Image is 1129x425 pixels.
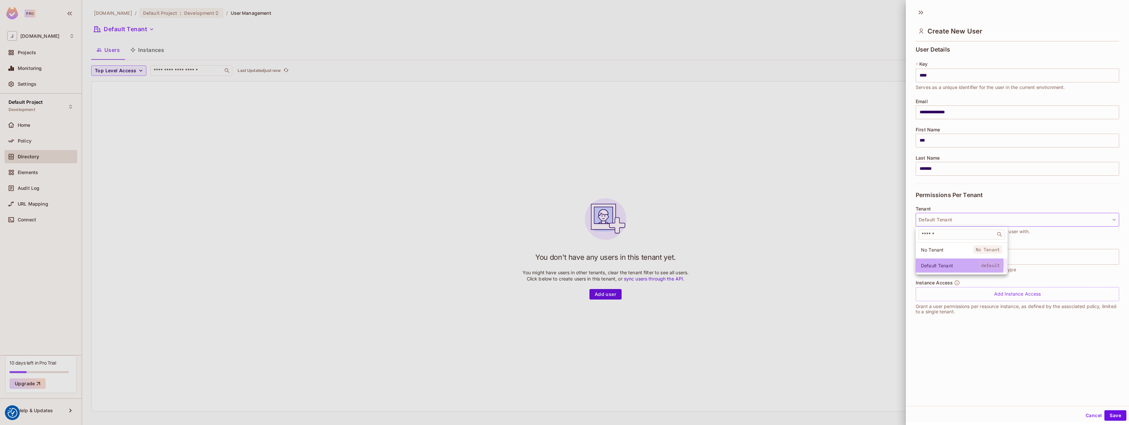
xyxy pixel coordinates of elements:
button: Consent Preferences [8,408,17,418]
span: default [978,261,1002,270]
span: No Tenant [973,245,1002,254]
span: No Tenant [921,247,973,253]
span: Default Tenant [921,262,978,269]
img: Revisit consent button [8,408,17,418]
